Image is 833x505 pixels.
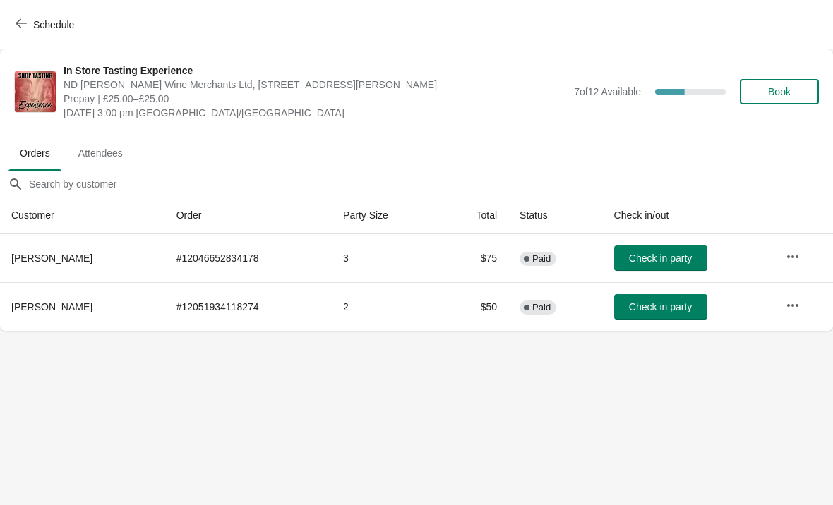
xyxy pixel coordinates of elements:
td: # 12051934118274 [165,282,332,331]
th: Order [165,197,332,234]
th: Party Size [332,197,439,234]
span: Check in party [629,301,692,312]
span: Paid [532,253,551,264]
span: Prepay | £25.00–£25.00 [64,92,567,106]
span: [PERSON_NAME] [11,301,92,312]
span: In Store Tasting Experience [64,63,567,78]
span: Attendees [67,140,134,166]
span: Check in party [629,253,692,264]
span: Schedule [33,19,74,30]
span: ND [PERSON_NAME] Wine Merchants Ltd, [STREET_ADDRESS][PERSON_NAME] [64,78,567,92]
span: [PERSON_NAME] [11,253,92,264]
th: Total [439,197,508,234]
button: Schedule [7,12,85,37]
input: Search by customer [28,171,833,197]
span: 7 of 12 Available [574,86,641,97]
td: $50 [439,282,508,331]
td: 3 [332,234,439,282]
button: Check in party [614,294,707,320]
th: Status [508,197,602,234]
td: # 12046652834178 [165,234,332,282]
span: Book [768,86,791,97]
td: $75 [439,234,508,282]
button: Check in party [614,245,707,271]
th: Check in/out [603,197,775,234]
span: [DATE] 3:00 pm [GEOGRAPHIC_DATA]/[GEOGRAPHIC_DATA] [64,106,567,120]
td: 2 [332,282,439,331]
span: Paid [532,302,551,313]
img: In Store Tasting Experience [15,71,56,112]
button: Book [740,79,819,104]
span: Orders [8,140,61,166]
